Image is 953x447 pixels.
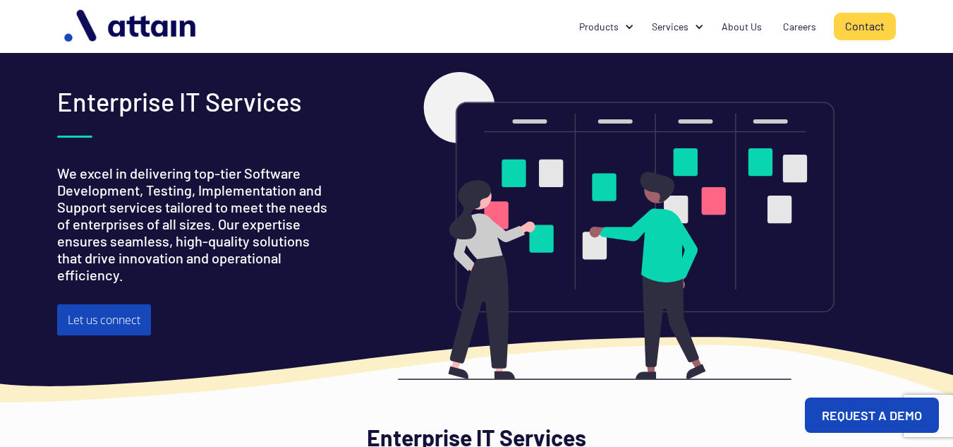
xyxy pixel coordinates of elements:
[772,13,827,40] a: Careers
[641,13,711,40] div: Services
[805,398,939,433] a: REQUEST A DEMO
[569,13,641,40] div: Products
[57,88,302,115] h2: Enterprise IT Services
[722,20,762,34] div: About Us
[652,20,688,34] div: Services
[57,4,205,49] img: logo
[57,165,336,283] p: We excel in delivering top-tier Software Development, Testing, Implementation and Support service...
[579,20,619,34] div: Products
[57,304,151,335] a: Let us connect
[834,13,896,40] a: Contact
[711,13,772,40] a: About Us
[783,20,816,34] div: Careers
